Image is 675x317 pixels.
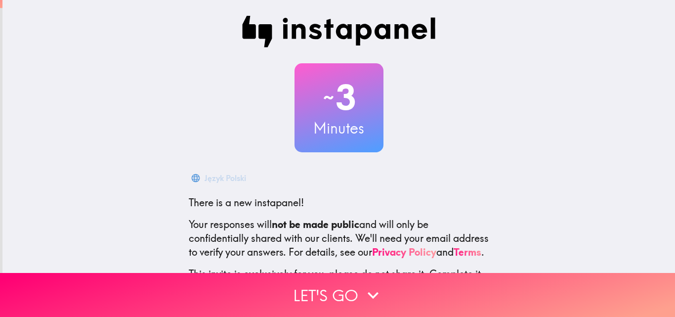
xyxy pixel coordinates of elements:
[322,83,336,112] span: ~
[189,218,489,259] p: Your responses will and will only be confidentially shared with our clients. We'll need your emai...
[295,118,383,138] h3: Minutes
[272,218,359,230] b: not be made public
[372,246,436,258] a: Privacy Policy
[454,246,481,258] a: Terms
[189,267,489,295] p: This invite is exclusively for you, please do not share it. Complete it soon because spots are li...
[295,77,383,118] h2: 3
[189,196,304,209] span: There is a new instapanel!
[242,16,436,47] img: Instapanel
[205,171,246,185] div: Język Polski
[189,168,250,188] button: Język Polski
